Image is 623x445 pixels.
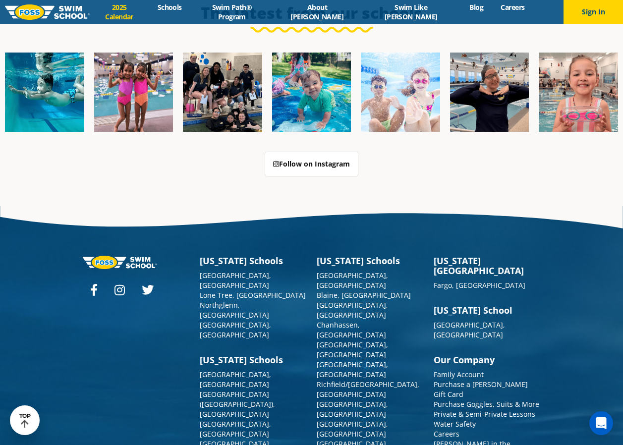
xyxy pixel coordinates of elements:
a: [GEOGRAPHIC_DATA], [GEOGRAPHIC_DATA] [434,320,505,339]
div: Open Intercom Messenger [589,411,613,435]
a: Purchase a [PERSON_NAME] Gift Card [434,380,528,399]
a: [GEOGRAPHIC_DATA], [GEOGRAPHIC_DATA] [317,340,388,359]
h3: [US_STATE] School [434,305,541,315]
a: Swim Like [PERSON_NAME] [361,2,461,21]
img: Fa25-Website-Images-9-600x600.jpg [450,53,529,132]
a: [GEOGRAPHIC_DATA], [GEOGRAPHIC_DATA] [200,271,271,290]
a: Swim Path® Program [190,2,273,21]
a: [GEOGRAPHIC_DATA], [GEOGRAPHIC_DATA] [317,271,388,290]
h3: [US_STATE] Schools [200,355,307,365]
img: FCC_FOSS_GeneralShoot_May_FallCampaign_lowres-9556-600x600.jpg [361,53,440,132]
a: Blog [461,2,492,12]
a: [GEOGRAPHIC_DATA], [GEOGRAPHIC_DATA] [317,360,388,379]
a: [GEOGRAPHIC_DATA], [GEOGRAPHIC_DATA] [200,370,271,389]
a: Lone Tree, [GEOGRAPHIC_DATA] [200,290,306,300]
a: Chanhassen, [GEOGRAPHIC_DATA] [317,320,386,339]
a: Richfield/[GEOGRAPHIC_DATA], [GEOGRAPHIC_DATA] [317,380,419,399]
a: [GEOGRAPHIC_DATA], [GEOGRAPHIC_DATA] [200,320,271,339]
a: Purchase Goggles, Suits & More [434,399,539,409]
a: Northglenn, [GEOGRAPHIC_DATA] [200,300,269,320]
a: Blaine, [GEOGRAPHIC_DATA] [317,290,411,300]
img: Fa25-Website-Images-14-600x600.jpg [539,53,618,132]
img: Fa25-Website-Images-2-600x600.png [183,53,262,132]
h3: Our Company [434,355,541,365]
h3: [US_STATE] Schools [317,256,424,266]
img: FOSS Swim School Logo [5,4,90,20]
h3: [US_STATE] Schools [200,256,307,266]
a: 2025 Calendar [90,2,149,21]
a: [GEOGRAPHIC_DATA] ([GEOGRAPHIC_DATA]), [GEOGRAPHIC_DATA] [200,389,275,419]
img: Fa25-Website-Images-8-600x600.jpg [94,53,173,132]
a: Fargo, [GEOGRAPHIC_DATA] [434,280,525,290]
img: Fa25-Website-Images-1-600x600.png [5,53,84,132]
a: Careers [492,2,533,12]
img: Fa25-Website-Images-600x600.png [272,53,351,132]
a: [GEOGRAPHIC_DATA], [GEOGRAPHIC_DATA] [317,419,388,439]
a: About [PERSON_NAME] [273,2,361,21]
a: [GEOGRAPHIC_DATA], [GEOGRAPHIC_DATA] [317,300,388,320]
a: Private & Semi-Private Lessons [434,409,535,419]
a: [GEOGRAPHIC_DATA], [GEOGRAPHIC_DATA] [317,399,388,419]
a: Schools [149,2,190,12]
h3: [US_STATE][GEOGRAPHIC_DATA] [434,256,541,276]
a: Follow on Instagram [265,152,358,176]
a: Careers [434,429,459,439]
div: TOP [19,413,31,428]
a: Water Safety [434,419,476,429]
img: Foss-logo-horizontal-white.svg [83,256,157,269]
a: [GEOGRAPHIC_DATA], [GEOGRAPHIC_DATA] [200,419,271,439]
a: Family Account [434,370,484,379]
